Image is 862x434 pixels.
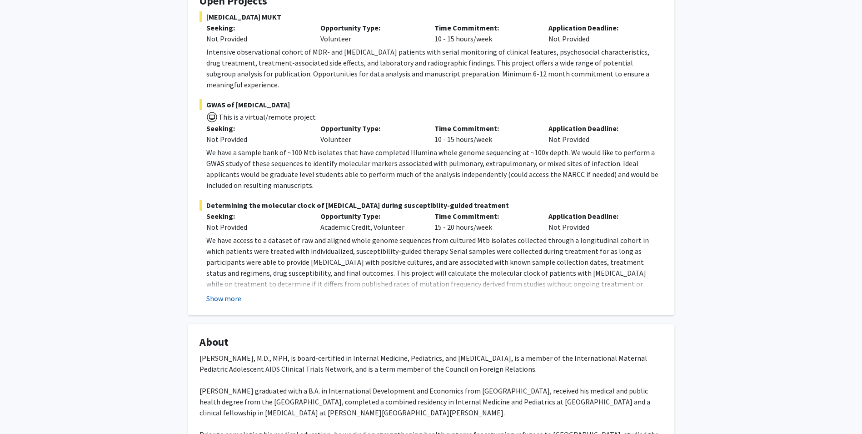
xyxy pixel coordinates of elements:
[434,123,535,134] p: Time Commitment:
[542,211,656,232] div: Not Provided
[548,211,649,222] p: Application Deadline:
[206,134,307,145] div: Not Provided
[548,123,649,134] p: Application Deadline:
[428,123,542,145] div: 10 - 15 hours/week
[434,22,535,33] p: Time Commitment:
[542,22,656,44] div: Not Provided
[320,211,421,222] p: Opportunity Type:
[320,22,421,33] p: Opportunity Type:
[320,123,421,134] p: Opportunity Type:
[199,336,663,349] h4: About
[314,22,428,44] div: Volunteer
[314,123,428,145] div: Volunteer
[206,33,307,44] div: Not Provided
[206,222,307,232] div: Not Provided
[206,147,663,191] p: We have a sample bank of ~100 Mtb isolates that have completed Illumina whole genome sequencing a...
[7,393,39,427] iframe: Chat
[218,112,316,121] span: This is a virtual/remote project
[199,99,663,110] span: GWAS of [MEDICAL_DATA]
[314,211,428,232] div: Academic Credit, Volunteer
[206,293,241,304] button: Show more
[199,200,663,211] span: Determining the molecular clock of [MEDICAL_DATA] during susceptiblity-guided treatment
[206,123,307,134] p: Seeking:
[206,46,663,90] p: Intensive observational cohort of MDR- and [MEDICAL_DATA] patients with serial monitoring of clin...
[206,235,663,311] p: We have access to a dataset of raw and aligned whole genome sequences from cultured Mtb isolates ...
[428,22,542,44] div: 10 - 15 hours/week
[434,211,535,222] p: Time Commitment:
[428,211,542,232] div: 15 - 20 hours/week
[206,22,307,33] p: Seeking:
[542,123,656,145] div: Not Provided
[206,211,307,222] p: Seeking:
[548,22,649,33] p: Application Deadline:
[199,11,663,22] span: [MEDICAL_DATA] MUKT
